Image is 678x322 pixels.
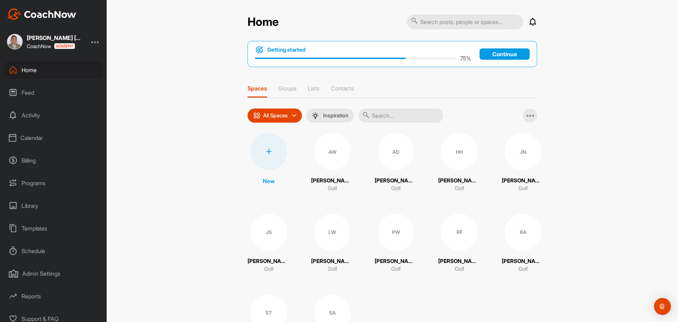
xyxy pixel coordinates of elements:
[4,287,103,305] div: Reports
[358,109,443,123] input: Search...
[308,85,320,92] p: Lists
[438,133,481,193] a: HH[PERSON_NAME]Golf
[250,214,287,251] div: JS
[248,85,267,92] p: Spaces
[4,174,103,192] div: Programs
[263,113,288,118] p: All Spaces
[4,106,103,124] div: Activity
[248,214,290,273] a: JS[PERSON_NAME]Golf
[248,257,290,265] p: [PERSON_NAME]
[248,15,279,29] h2: Home
[407,14,523,29] input: Search posts, people or spaces...
[311,133,353,193] a: AW[PERSON_NAME]Golf
[4,61,103,79] div: Home
[7,8,76,20] img: CoachNow
[278,85,297,92] p: Groups
[314,214,351,251] div: LW
[460,54,471,63] p: 75 %
[4,84,103,101] div: Feed
[311,214,353,273] a: LW[PERSON_NAME]Golf
[331,85,354,92] p: Contacts
[4,265,103,282] div: Admin Settings
[328,265,337,273] p: Golf
[502,177,544,185] p: [PERSON_NAME]
[502,257,544,265] p: [PERSON_NAME]
[438,214,481,273] a: RF[PERSON_NAME]Golf
[7,34,23,49] img: square_0ade9b29a01d013c47883038bb051d47.jpg
[263,177,275,185] p: New
[27,35,83,41] div: [PERSON_NAME] [PERSON_NAME]
[314,133,351,170] div: AW
[311,257,353,265] p: [PERSON_NAME]
[518,265,528,273] p: Golf
[323,113,349,118] p: Inspiration
[4,129,103,147] div: Calendar
[264,265,274,273] p: Golf
[375,177,417,185] p: [PERSON_NAME]
[502,133,544,193] a: JN[PERSON_NAME]Golf
[518,185,528,193] p: Golf
[438,177,481,185] p: [PERSON_NAME]
[505,133,541,170] div: JN
[654,298,671,315] div: Open Intercom Messenger
[502,214,544,273] a: RA[PERSON_NAME]Golf
[375,214,417,273] a: PW[PERSON_NAME]Golf
[375,257,417,265] p: [PERSON_NAME]
[377,133,414,170] div: AD
[312,112,319,119] img: menuIcon
[441,214,478,251] div: RF
[375,133,417,193] a: AD[PERSON_NAME]Golf
[4,152,103,169] div: Billing
[267,46,305,54] h1: Getting started
[480,48,530,60] a: Continue
[4,219,103,237] div: Templates
[391,185,401,193] p: Golf
[391,265,401,273] p: Golf
[255,46,264,54] img: bullseye
[311,177,353,185] p: [PERSON_NAME]
[377,214,414,251] div: PW
[438,257,481,265] p: [PERSON_NAME]
[253,112,260,119] img: icon
[54,43,75,49] img: CoachNow acadmey
[455,265,464,273] p: Golf
[4,242,103,260] div: Schedule
[328,185,337,193] p: Golf
[4,197,103,215] div: Library
[27,43,75,49] div: CoachNow
[455,185,464,193] p: Golf
[441,133,478,170] div: HH
[505,214,541,251] div: RA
